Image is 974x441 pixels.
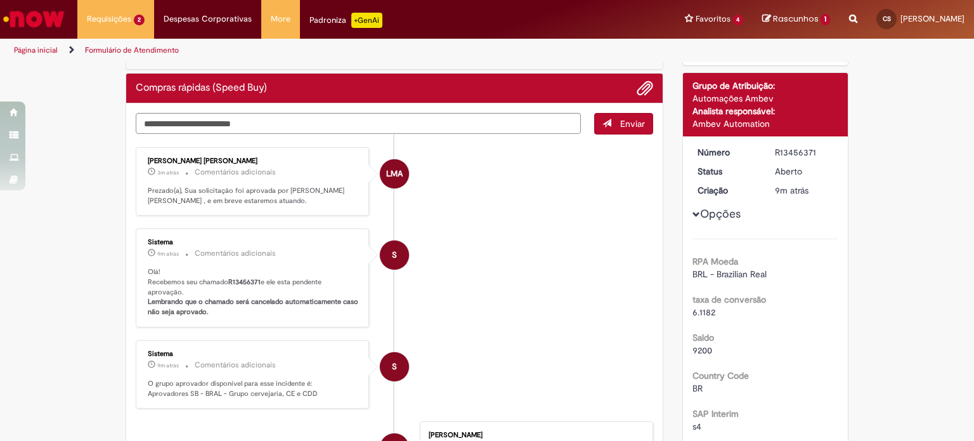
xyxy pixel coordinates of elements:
[134,15,145,25] span: 2
[87,13,131,25] span: Requisições
[164,13,252,25] span: Despesas Corporativas
[157,362,179,369] time: 28/08/2025 09:50:28
[157,169,179,176] span: 3m atrás
[692,408,739,419] b: SAP Interim
[14,45,58,55] a: Página inicial
[775,146,834,159] div: R13456371
[157,169,179,176] time: 28/08/2025 09:56:52
[148,379,359,398] p: O grupo aprovador disponível para esse incidente é: Aprovadores SB - BRAL - Grupo cervejaria, CE ...
[688,146,766,159] dt: Número
[1,6,67,32] img: ServiceNow
[775,185,808,196] span: 9m atrás
[692,92,839,105] div: Automações Ambev
[148,297,360,317] b: Lembrando que o chamado será cancelado automaticamente caso não seja aprovado.
[692,294,766,305] b: taxa de conversão
[692,105,839,117] div: Analista responsável:
[195,167,276,178] small: Comentários adicionais
[775,184,834,197] div: 28/08/2025 09:50:21
[228,277,261,287] b: R13456371
[692,256,738,267] b: RPA Moeda
[692,306,715,318] span: 6.1182
[392,240,397,270] span: S
[271,13,290,25] span: More
[157,250,179,258] span: 9m atrás
[195,360,276,371] small: Comentários adicionais
[148,157,359,165] div: [PERSON_NAME] [PERSON_NAME]
[386,159,403,189] span: LMA
[136,82,267,94] h2: Compras rápidas (Speed Buy) Histórico de tíquete
[775,165,834,178] div: Aberto
[696,13,730,25] span: Favoritos
[900,13,964,24] span: [PERSON_NAME]
[762,13,830,25] a: Rascunhos
[380,159,409,188] div: Lucas Mitoso Accioly Dos Santos
[637,80,653,96] button: Adicionar anexos
[775,185,808,196] time: 28/08/2025 09:50:21
[380,240,409,270] div: System
[85,45,179,55] a: Formulário de Atendimento
[692,370,749,381] b: Country Code
[148,350,359,358] div: Sistema
[688,184,766,197] dt: Criação
[821,14,830,25] span: 1
[157,250,179,258] time: 28/08/2025 09:50:32
[10,39,640,62] ul: Trilhas de página
[692,383,703,394] span: BR
[620,118,645,129] span: Enviar
[157,362,179,369] span: 9m atrás
[688,165,766,178] dt: Status
[692,345,712,356] span: 9200
[692,79,839,92] div: Grupo de Atribuição:
[594,113,653,135] button: Enviar
[692,117,839,130] div: Ambev Automation
[351,13,382,28] p: +GenAi
[692,332,714,343] b: Saldo
[429,431,640,439] div: [PERSON_NAME]
[380,352,409,381] div: System
[733,15,744,25] span: 4
[692,421,701,432] span: s4
[883,15,891,23] span: CS
[195,248,276,259] small: Comentários adicionais
[392,352,397,382] span: S
[136,113,581,135] textarea: Digite sua mensagem aqui...
[148,186,359,206] p: Prezado(a), Sua solicitação foi aprovada por [PERSON_NAME] [PERSON_NAME] , e em breve estaremos a...
[692,268,767,280] span: BRL - Brazilian Real
[309,13,382,28] div: Padroniza
[148,239,359,246] div: Sistema
[148,267,359,317] p: Olá! Recebemos seu chamado e ele esta pendente aprovação.
[773,13,819,25] span: Rascunhos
